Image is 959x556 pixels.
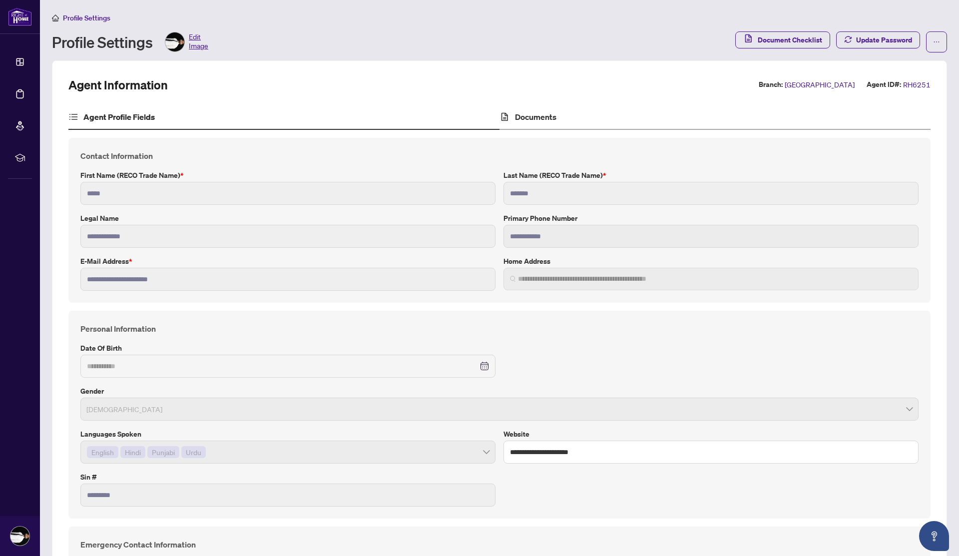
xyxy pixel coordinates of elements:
[10,527,29,546] img: Profile Icon
[503,213,919,224] label: Primary Phone Number
[86,400,913,419] span: Male
[503,429,919,440] label: Website
[80,323,919,335] h4: Personal Information
[8,7,32,26] img: logo
[52,14,59,21] span: home
[933,38,940,45] span: ellipsis
[919,521,949,551] button: Open asap
[87,446,118,458] span: English
[63,13,110,22] span: Profile Settings
[80,170,495,181] label: First Name (RECO Trade Name)
[120,446,145,458] span: Hindi
[80,150,919,162] h4: Contact Information
[80,343,495,354] label: Date of Birth
[867,79,901,90] label: Agent ID#:
[125,447,141,458] span: Hindi
[759,79,783,90] label: Branch:
[80,386,919,397] label: Gender
[515,111,556,123] h4: Documents
[147,446,179,458] span: Punjabi
[165,32,184,51] img: Profile Icon
[903,79,931,90] span: RH6251
[181,446,206,458] span: Urdu
[189,32,208,52] span: Edit Image
[836,31,920,48] button: Update Password
[856,32,912,48] span: Update Password
[68,77,168,93] h2: Agent Information
[510,276,516,282] img: search_icon
[91,447,114,458] span: English
[80,213,495,224] label: Legal Name
[83,111,155,123] h4: Agent Profile Fields
[80,256,495,267] label: E-mail Address
[186,447,201,458] span: Urdu
[503,256,919,267] label: Home Address
[503,170,919,181] label: Last Name (RECO Trade Name)
[152,447,175,458] span: Punjabi
[785,79,855,90] span: [GEOGRAPHIC_DATA]
[80,472,495,483] label: Sin #
[80,429,495,440] label: Languages spoken
[758,32,822,48] span: Document Checklist
[52,32,208,52] div: Profile Settings
[735,31,830,48] button: Document Checklist
[80,539,919,551] h4: Emergency Contact Information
